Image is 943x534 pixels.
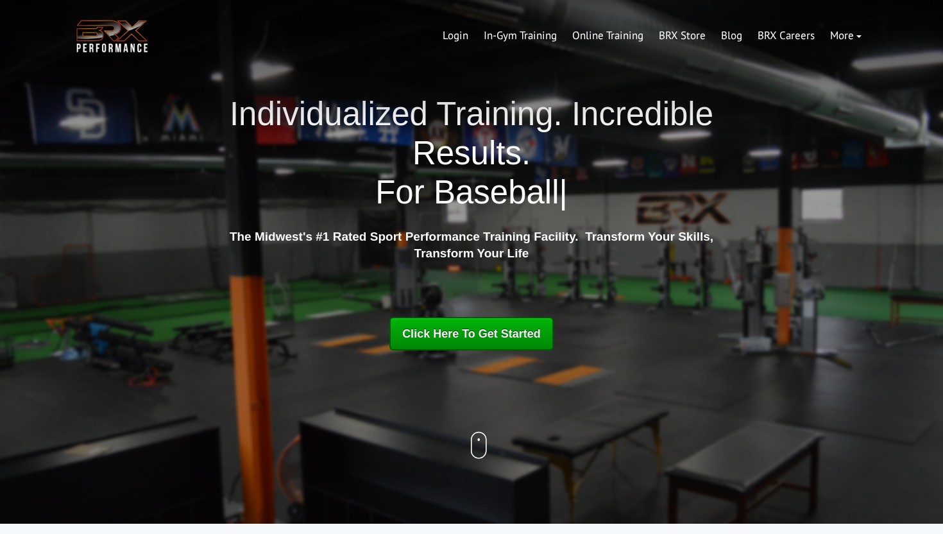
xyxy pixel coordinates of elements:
strong: The Midwest's #1 Rated Sport Performance Training Facility. Transform Your Skills, Transform Your... [230,230,713,261]
a: In-Gym Training [476,21,565,51]
span: For Baseball [375,174,559,211]
a: BRX Store [651,21,713,51]
a: Click Here To Get Started [389,317,554,350]
a: Blog [713,21,750,51]
div: Navigation Menu [435,21,869,51]
span: Click Here To Get Started [402,327,541,340]
iframe: Chat Widget [879,472,943,534]
a: Login [435,21,476,51]
img: BRX Transparent Logo-2 [74,17,151,56]
a: More [822,21,869,51]
a: BRX Careers [750,21,822,51]
span: | [559,174,568,211]
a: Online Training [565,21,651,51]
h1: Individualized Training. Incredible Results. [225,94,718,212]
